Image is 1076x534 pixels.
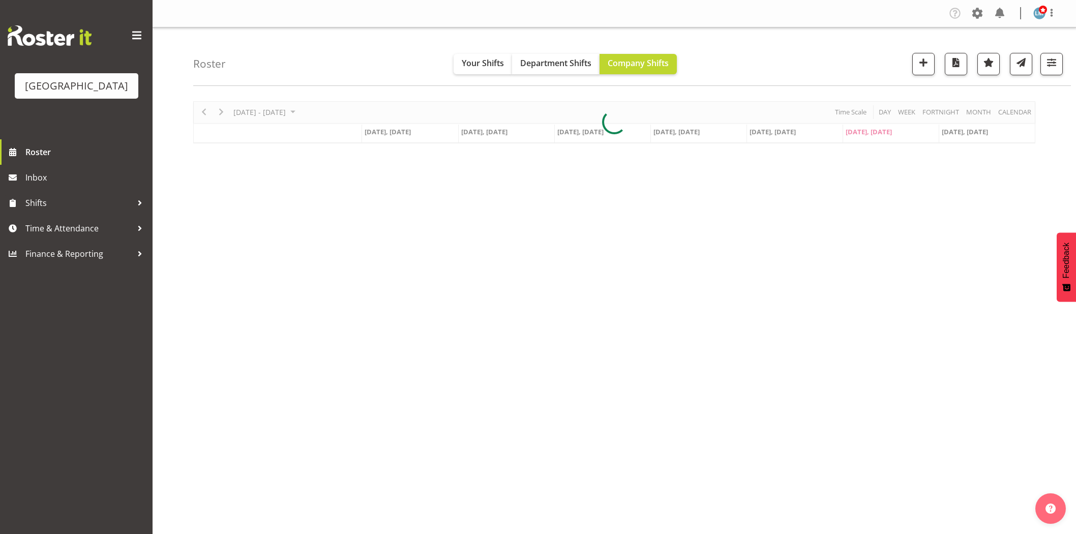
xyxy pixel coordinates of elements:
span: Shifts [25,195,132,211]
img: Rosterit website logo [8,25,92,46]
span: Inbox [25,170,147,185]
span: Roster [25,144,147,160]
span: Feedback [1062,243,1071,278]
button: Add a new shift [912,53,935,75]
button: Department Shifts [512,54,600,74]
button: Your Shifts [454,54,512,74]
button: Highlight an important date within the roster. [977,53,1000,75]
div: [GEOGRAPHIC_DATA] [25,78,128,94]
h4: Roster [193,58,226,70]
span: Department Shifts [520,57,591,69]
button: Filter Shifts [1040,53,1063,75]
span: Your Shifts [462,57,504,69]
button: Send a list of all shifts for the selected filtered period to all rostered employees. [1010,53,1032,75]
button: Download a PDF of the roster according to the set date range. [945,53,967,75]
button: Feedback - Show survey [1057,232,1076,302]
img: help-xxl-2.png [1045,503,1056,514]
button: Company Shifts [600,54,677,74]
span: Company Shifts [608,57,669,69]
span: Time & Attendance [25,221,132,236]
span: Finance & Reporting [25,246,132,261]
img: lesley-mckenzie127.jpg [1033,7,1045,19]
